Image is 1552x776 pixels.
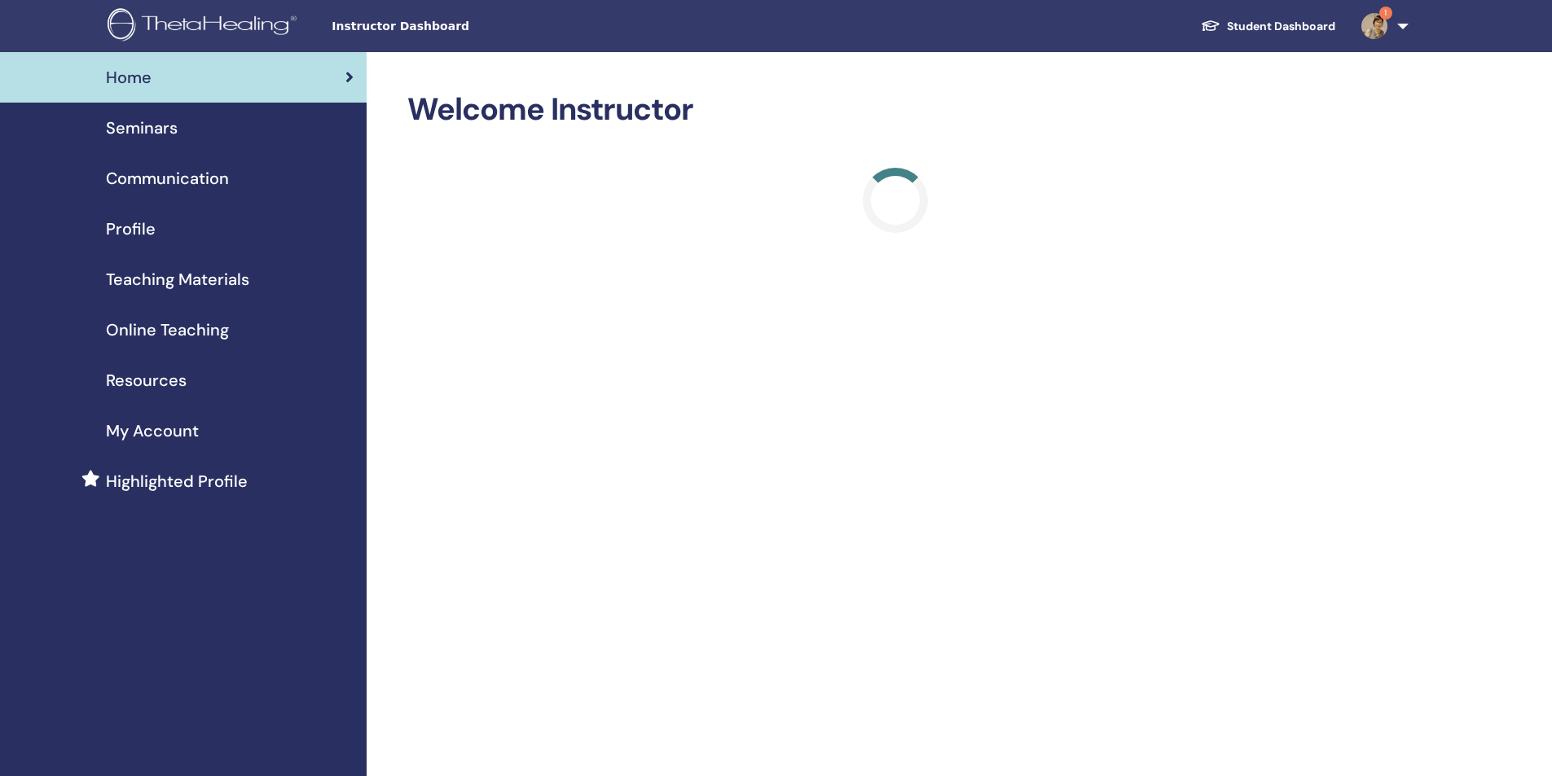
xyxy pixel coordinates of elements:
span: 1 [1379,7,1392,20]
span: Home [106,65,152,90]
span: My Account [106,419,199,443]
span: Online Teaching [106,318,229,342]
span: Instructor Dashboard [332,18,576,35]
span: Profile [106,217,156,241]
span: Communication [106,166,229,191]
img: default.jpg [1361,13,1387,39]
span: Highlighted Profile [106,469,248,493]
img: logo.png [108,8,302,45]
h2: Welcome Instructor [407,91,1384,129]
span: Seminars [106,116,178,140]
span: Resources [106,368,187,392]
img: graduation-cap-white.svg [1201,19,1220,33]
a: Student Dashboard [1188,11,1348,42]
span: Teaching Materials [106,267,249,292]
